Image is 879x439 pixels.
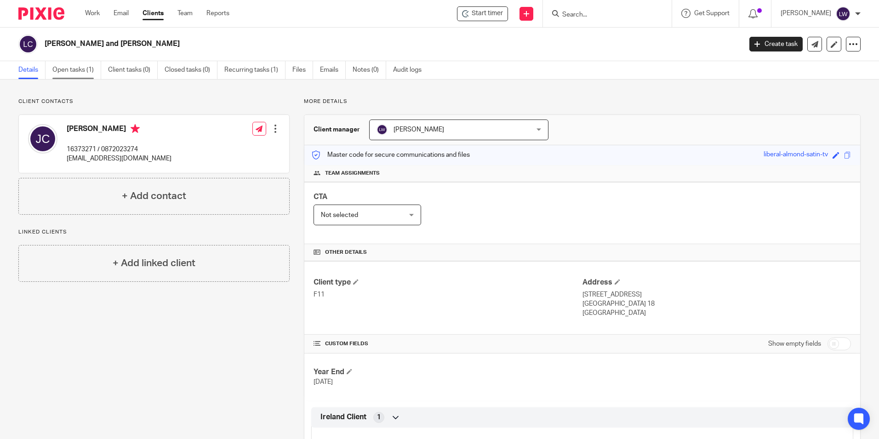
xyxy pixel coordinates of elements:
[768,339,821,348] label: Show empty fields
[314,367,582,377] h4: Year End
[67,124,171,136] h4: [PERSON_NAME]
[131,124,140,133] i: Primary
[321,212,358,218] span: Not selected
[582,299,851,308] p: [GEOGRAPHIC_DATA] 18
[314,125,360,134] h3: Client manager
[561,11,644,19] input: Search
[18,228,290,236] p: Linked clients
[314,290,582,299] p: F11
[457,6,508,21] div: Lauri and Judith Cryan
[311,150,470,160] p: Master code for secure communications and files
[113,256,195,270] h4: + Add linked client
[28,124,57,154] img: svg%3E
[292,61,313,79] a: Files
[325,170,380,177] span: Team assignments
[472,9,503,18] span: Start timer
[749,37,803,51] a: Create task
[67,154,171,163] p: [EMAIL_ADDRESS][DOMAIN_NAME]
[52,61,101,79] a: Open tasks (1)
[224,61,285,79] a: Recurring tasks (1)
[122,189,186,203] h4: + Add contact
[325,249,367,256] span: Other details
[206,9,229,18] a: Reports
[377,413,381,422] span: 1
[114,9,129,18] a: Email
[304,98,861,105] p: More details
[314,379,333,385] span: [DATE]
[45,39,597,49] h2: [PERSON_NAME] and [PERSON_NAME]
[85,9,100,18] a: Work
[353,61,386,79] a: Notes (0)
[764,150,828,160] div: liberal-almond-satin-tv
[694,10,730,17] span: Get Support
[836,6,850,21] img: svg%3E
[393,61,428,79] a: Audit logs
[143,9,164,18] a: Clients
[18,61,46,79] a: Details
[18,34,38,54] img: svg%3E
[582,290,851,299] p: [STREET_ADDRESS]
[67,145,171,154] p: 16373271 / 0872023274
[177,9,193,18] a: Team
[165,61,217,79] a: Closed tasks (0)
[582,278,851,287] h4: Address
[582,308,851,318] p: [GEOGRAPHIC_DATA]
[320,61,346,79] a: Emails
[377,124,388,135] img: svg%3E
[108,61,158,79] a: Client tasks (0)
[18,7,64,20] img: Pixie
[781,9,831,18] p: [PERSON_NAME]
[314,193,327,200] span: CTA
[314,340,582,348] h4: CUSTOM FIELDS
[394,126,444,133] span: [PERSON_NAME]
[320,412,366,422] span: Ireland Client
[18,98,290,105] p: Client contacts
[314,278,582,287] h4: Client type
